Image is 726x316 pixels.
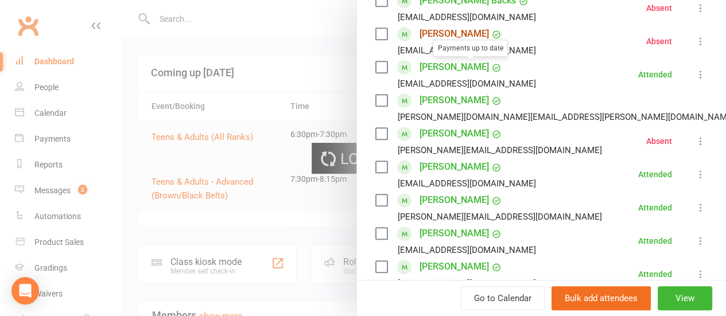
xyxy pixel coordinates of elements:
[398,243,536,258] div: [EMAIL_ADDRESS][DOMAIN_NAME]
[420,191,489,209] a: [PERSON_NAME]
[398,143,602,158] div: [PERSON_NAME][EMAIL_ADDRESS][DOMAIN_NAME]
[420,224,489,243] a: [PERSON_NAME]
[646,37,672,45] div: Absent
[420,58,489,76] a: [PERSON_NAME]
[433,40,508,57] div: Payments up to date
[420,124,489,143] a: [PERSON_NAME]
[646,137,672,145] div: Absent
[11,277,39,305] div: Open Intercom Messenger
[398,276,536,291] div: [EMAIL_ADDRESS][DOMAIN_NAME]
[646,4,672,12] div: Absent
[398,43,536,58] div: [EMAIL_ADDRESS][DOMAIN_NAME]
[420,25,489,43] a: [PERSON_NAME]
[420,158,489,176] a: [PERSON_NAME]
[552,286,651,310] button: Bulk add attendees
[398,76,536,91] div: [EMAIL_ADDRESS][DOMAIN_NAME]
[638,237,672,245] div: Attended
[638,170,672,178] div: Attended
[638,204,672,212] div: Attended
[658,286,712,310] button: View
[398,10,536,25] div: [EMAIL_ADDRESS][DOMAIN_NAME]
[638,71,672,79] div: Attended
[420,258,489,276] a: [PERSON_NAME]
[461,286,545,310] a: Go to Calendar
[398,209,602,224] div: [PERSON_NAME][EMAIL_ADDRESS][DOMAIN_NAME]
[420,91,489,110] a: [PERSON_NAME]
[398,176,536,191] div: [EMAIL_ADDRESS][DOMAIN_NAME]
[638,270,672,278] div: Attended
